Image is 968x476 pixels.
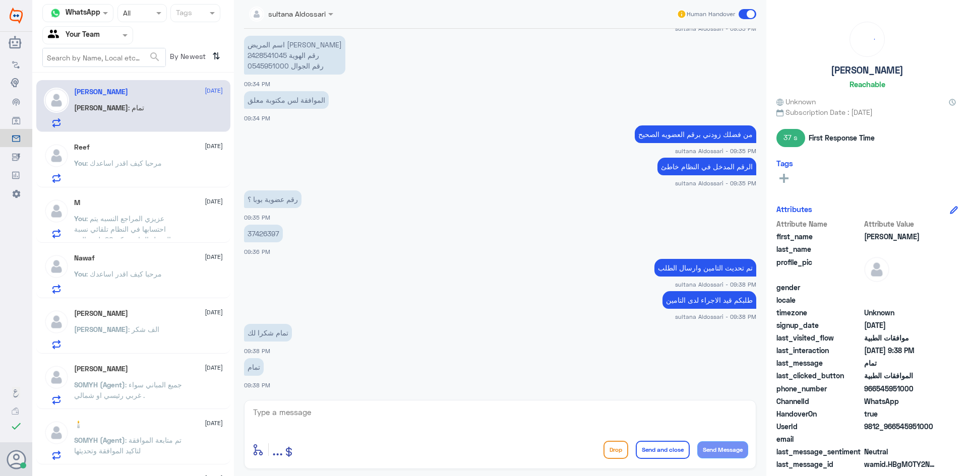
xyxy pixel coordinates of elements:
span: [DATE] [205,142,223,151]
img: Widebot Logo [10,8,23,24]
span: locale [776,295,862,305]
h5: [PERSON_NAME] [831,64,903,76]
span: 09:38 PM [244,382,270,388]
img: yourTeam.svg [48,28,63,43]
span: First Response Time [809,132,875,143]
span: [DATE] [205,308,223,317]
h5: M [74,198,80,207]
img: defaultAdmin.png [44,365,69,390]
span: Attribute Value [864,219,937,229]
span: 09:36 PM [244,248,270,255]
span: ... [272,440,283,458]
span: sultana Aldossari - 09:33 PM [675,24,756,33]
div: Tags [174,7,192,20]
span: Attribute Name [776,219,862,229]
p: 16/8/2025, 9:34 PM [244,36,345,75]
button: ... [272,438,283,461]
p: 16/8/2025, 9:35 PM [657,158,756,175]
img: defaultAdmin.png [44,254,69,279]
img: defaultAdmin.png [44,143,69,168]
p: 16/8/2025, 9:35 PM [635,125,756,143]
span: 0 [864,446,937,457]
span: last_name [776,244,862,254]
h5: Reef [74,143,90,152]
span: last_visited_flow [776,332,862,343]
span: : تم متابعة الموافقة لتاكيد الموافقة وتحديثها [74,436,181,455]
h5: Ahmed [74,309,128,318]
span: Subscription Date : [DATE] [776,107,958,117]
span: 2025-08-16T18:32:55.286Z [864,320,937,330]
div: loading... [853,25,882,54]
span: You [74,269,86,278]
span: [DATE] [205,252,223,261]
span: : مرحبا كيف اقدر اساعدك [86,159,162,167]
span: null [864,434,937,444]
img: defaultAdmin.png [44,309,69,334]
span: You [74,159,86,167]
i: ⇅ [212,48,220,64]
button: search [149,49,161,65]
span: null [864,295,937,305]
span: null [864,282,937,293]
p: 16/8/2025, 9:35 PM [244,190,301,208]
span: 09:34 PM [244,115,270,121]
span: SOMYH (Agent) [74,436,125,444]
span: last_message [776,358,862,368]
p: 16/8/2025, 9:36 PM [244,225,283,242]
span: [DATE] [205,86,223,95]
span: last_message_sentiment [776,446,862,457]
button: Send Message [697,441,748,458]
span: 09:38 PM [244,348,270,354]
span: Human Handover [687,10,735,19]
p: 16/8/2025, 9:38 PM [662,291,756,309]
span: timezone [776,307,862,318]
span: [DATE] [205,363,223,372]
span: gender [776,282,862,293]
img: defaultAdmin.png [44,198,69,224]
span: Omer [864,231,937,242]
span: [PERSON_NAME] [74,103,128,112]
h5: Nawaf [74,254,95,262]
span: Unknown [776,96,816,107]
p: 16/8/2025, 9:38 PM [654,259,756,277]
span: You [74,214,86,223]
h6: Reachable [850,80,885,89]
h5: Omer [74,88,128,96]
span: 9812_966545951000 [864,421,937,432]
span: تمام [864,358,937,368]
input: Search by Name, Local etc… [43,48,165,66]
span: By Newest [166,48,208,68]
span: 37 s [776,129,805,147]
i: check [10,420,22,432]
span: sultana Aldossari - 09:35 PM [675,179,756,187]
span: phone_number [776,383,862,394]
img: defaultAdmin.png [44,420,69,445]
span: : الف شكر [128,325,159,333]
span: 09:35 PM [244,214,270,221]
h6: Tags [776,159,793,168]
span: HandoverOn [776,409,862,419]
h6: Attributes [776,205,812,214]
span: [PERSON_NAME] [74,325,128,333]
span: last_interaction [776,345,862,356]
span: : عزيزي المراجع النسبه يتم احتسابها في النظام تلقائي نسبة التحمل الخاصه بكم 20 بلمية الحد الاقصى ... [74,214,171,254]
span: sultana Aldossari - 09:35 PM [675,147,756,155]
span: 2025-08-16T18:38:32.556Z [864,345,937,356]
img: defaultAdmin.png [44,88,69,113]
span: [DATE] [205,197,223,206]
span: 966545951000 [864,383,937,394]
span: last_clicked_button [776,370,862,381]
span: UserId [776,421,862,432]
p: 16/8/2025, 9:38 PM [244,324,292,342]
span: true [864,409,937,419]
span: موافقات الطبية [864,332,937,343]
span: : مرحبا كيف اقدر اساعدك [86,269,162,278]
p: 16/8/2025, 9:38 PM [244,358,264,376]
span: : جميع المباني سواء غربي رئيسي او شمالي . [74,380,182,399]
span: first_name [776,231,862,242]
span: 2 [864,396,937,406]
span: ChannelId [776,396,862,406]
span: [DATE] [205,419,223,428]
span: profile_pic [776,257,862,280]
span: email [776,434,862,444]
